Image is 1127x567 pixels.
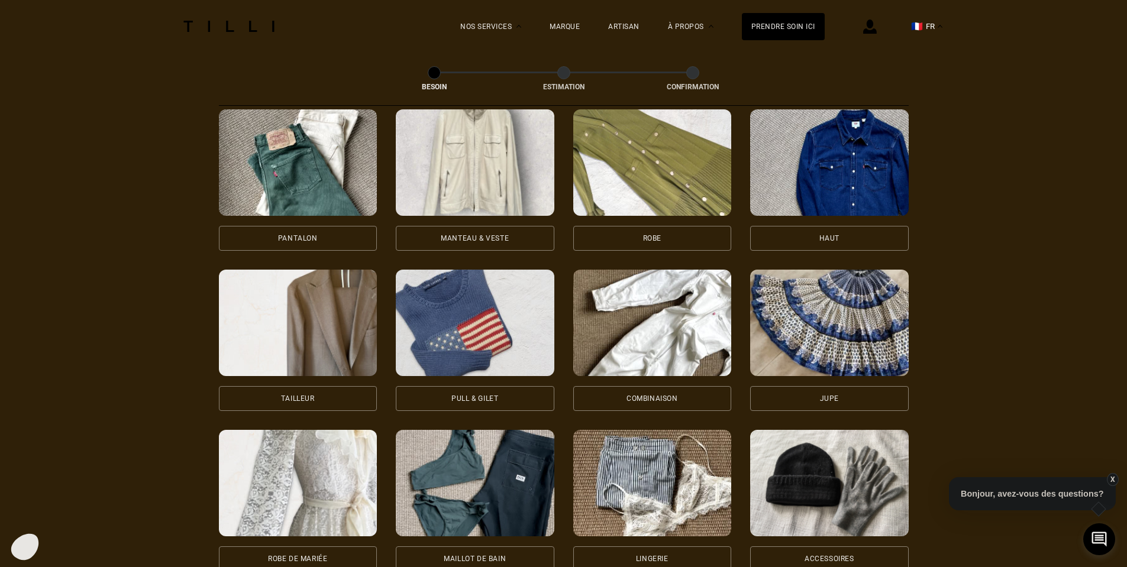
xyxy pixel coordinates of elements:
[375,83,493,91] div: Besoin
[636,555,669,562] div: Lingerie
[219,109,377,216] img: Tilli retouche votre Pantalon
[219,270,377,376] img: Tilli retouche votre Tailleur
[643,235,661,242] div: Robe
[820,395,839,402] div: Jupe
[949,477,1116,510] p: Bonjour, avez-vous des questions?
[608,22,640,31] a: Artisan
[451,395,498,402] div: Pull & gilet
[573,430,732,536] img: Tilli retouche votre Lingerie
[396,109,554,216] img: Tilli retouche votre Manteau & Veste
[709,25,713,28] img: Menu déroulant à propos
[805,555,854,562] div: Accessoires
[634,83,752,91] div: Confirmation
[278,235,318,242] div: Pantalon
[1106,473,1118,486] button: X
[516,25,521,28] img: Menu déroulant
[441,235,509,242] div: Manteau & Veste
[396,430,554,536] img: Tilli retouche votre Maillot de bain
[750,109,909,216] img: Tilli retouche votre Haut
[550,22,580,31] a: Marque
[444,555,506,562] div: Maillot de bain
[627,395,678,402] div: Combinaison
[268,555,327,562] div: Robe de mariée
[938,25,942,28] img: menu déroulant
[750,430,909,536] img: Tilli retouche votre Accessoires
[573,270,732,376] img: Tilli retouche votre Combinaison
[505,83,623,91] div: Estimation
[396,270,554,376] img: Tilli retouche votre Pull & gilet
[179,21,279,32] img: Logo du service de couturière Tilli
[819,235,839,242] div: Haut
[750,270,909,376] img: Tilli retouche votre Jupe
[573,109,732,216] img: Tilli retouche votre Robe
[863,20,877,34] img: icône connexion
[281,395,315,402] div: Tailleur
[742,13,825,40] a: Prendre soin ici
[219,430,377,536] img: Tilli retouche votre Robe de mariée
[911,21,923,32] span: 🇫🇷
